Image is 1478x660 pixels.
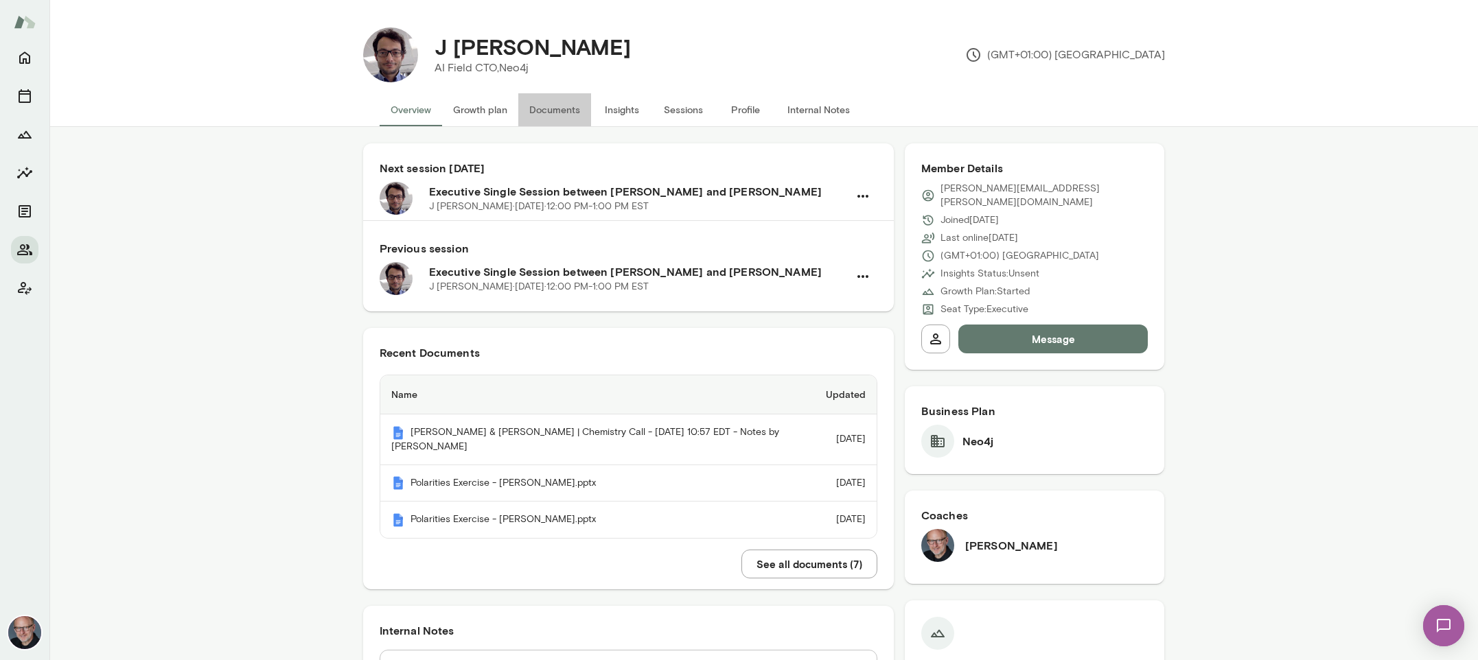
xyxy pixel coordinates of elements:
[391,426,405,440] img: Mento | Coaching sessions
[380,93,442,126] button: Overview
[518,93,591,126] button: Documents
[8,616,41,649] img: Nick Gould
[815,375,877,414] th: Updated
[380,375,815,414] th: Name
[940,267,1039,281] p: Insights Status: Unsent
[591,93,653,126] button: Insights
[429,200,649,213] p: J [PERSON_NAME] · [DATE] · 12:00 PM-1:00 PM EST
[11,82,38,110] button: Sessions
[940,182,1148,209] p: [PERSON_NAME][EMAIL_ADDRESS][PERSON_NAME][DOMAIN_NAME]
[380,502,815,538] th: Polarities Exercise - [PERSON_NAME].pptx
[940,213,999,227] p: Joined [DATE]
[776,93,861,126] button: Internal Notes
[965,537,1058,554] h6: [PERSON_NAME]
[429,280,649,294] p: J [PERSON_NAME] · [DATE] · 12:00 PM-1:00 PM EST
[815,465,877,502] td: [DATE]
[958,325,1148,353] button: Message
[391,476,405,490] img: Mento | Coaching sessions
[11,274,38,302] button: Client app
[965,47,1165,63] p: (GMT+01:00) [GEOGRAPHIC_DATA]
[715,93,776,126] button: Profile
[921,507,1148,523] h6: Coaches
[380,344,877,361] h6: Recent Documents
[921,529,954,562] img: Nick Gould
[940,231,1018,245] p: Last online [DATE]
[815,414,877,465] td: [DATE]
[429,263,848,280] h6: Executive Single Session between [PERSON_NAME] and [PERSON_NAME]
[14,9,36,35] img: Mento
[380,414,815,465] th: [PERSON_NAME] & [PERSON_NAME] | Chemistry Call - [DATE] 10:57 EDT - Notes by [PERSON_NAME]
[435,34,631,60] h4: J [PERSON_NAME]
[940,249,1099,263] p: (GMT+01:00) [GEOGRAPHIC_DATA]
[435,60,631,76] p: AI Field CTO, Neo4j
[921,160,1148,176] h6: Member Details
[11,159,38,187] button: Insights
[11,236,38,263] button: Members
[380,622,877,639] h6: Internal Notes
[962,433,994,449] h6: Neo4j
[11,121,38,148] button: Growth Plan
[653,93,715,126] button: Sessions
[380,160,877,176] h6: Next session [DATE]
[11,44,38,71] button: Home
[741,550,877,578] button: See all documents (7)
[429,183,848,200] h6: Executive Single Session between [PERSON_NAME] and [PERSON_NAME]
[940,303,1028,316] p: Seat Type: Executive
[940,285,1030,298] p: Growth Plan: Started
[11,198,38,225] button: Documents
[815,502,877,538] td: [DATE]
[921,403,1148,419] h6: Business Plan
[442,93,518,126] button: Growth plan
[380,240,877,257] h6: Previous session
[363,27,418,82] img: J Barrasa
[380,465,815,502] th: Polarities Exercise - [PERSON_NAME].pptx
[391,513,405,527] img: Mento | Coaching sessions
